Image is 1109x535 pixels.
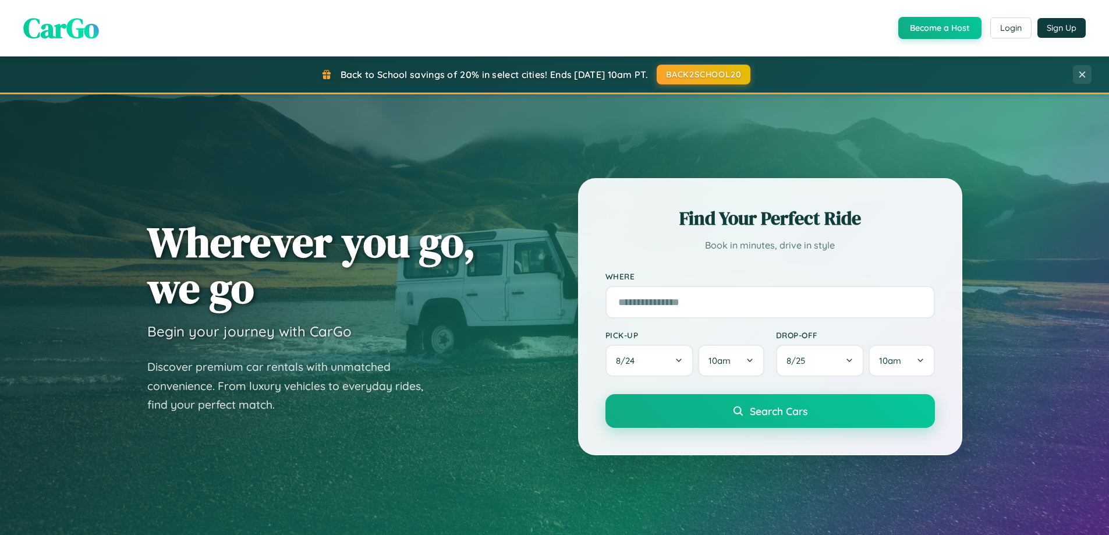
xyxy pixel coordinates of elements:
span: CarGo [23,9,99,47]
button: 10am [698,345,764,377]
span: Search Cars [750,405,807,417]
span: 8 / 24 [616,355,640,366]
h2: Find Your Perfect Ride [605,206,935,231]
p: Book in minutes, drive in style [605,237,935,254]
label: Pick-up [605,330,764,340]
button: Search Cars [605,394,935,428]
h1: Wherever you go, we go [147,219,476,311]
button: 8/25 [776,345,864,377]
span: Back to School savings of 20% in select cities! Ends [DATE] 10am PT. [341,69,648,80]
button: Login [990,17,1032,38]
span: 10am [879,355,901,366]
button: Become a Host [898,17,982,39]
label: Where [605,271,935,281]
p: Discover premium car rentals with unmatched convenience. From luxury vehicles to everyday rides, ... [147,357,438,414]
label: Drop-off [776,330,935,340]
button: BACK2SCHOOL20 [657,65,750,84]
h3: Begin your journey with CarGo [147,323,352,340]
span: 8 / 25 [786,355,811,366]
span: 10am [708,355,731,366]
button: 8/24 [605,345,694,377]
button: Sign Up [1037,18,1086,38]
button: 10am [869,345,934,377]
